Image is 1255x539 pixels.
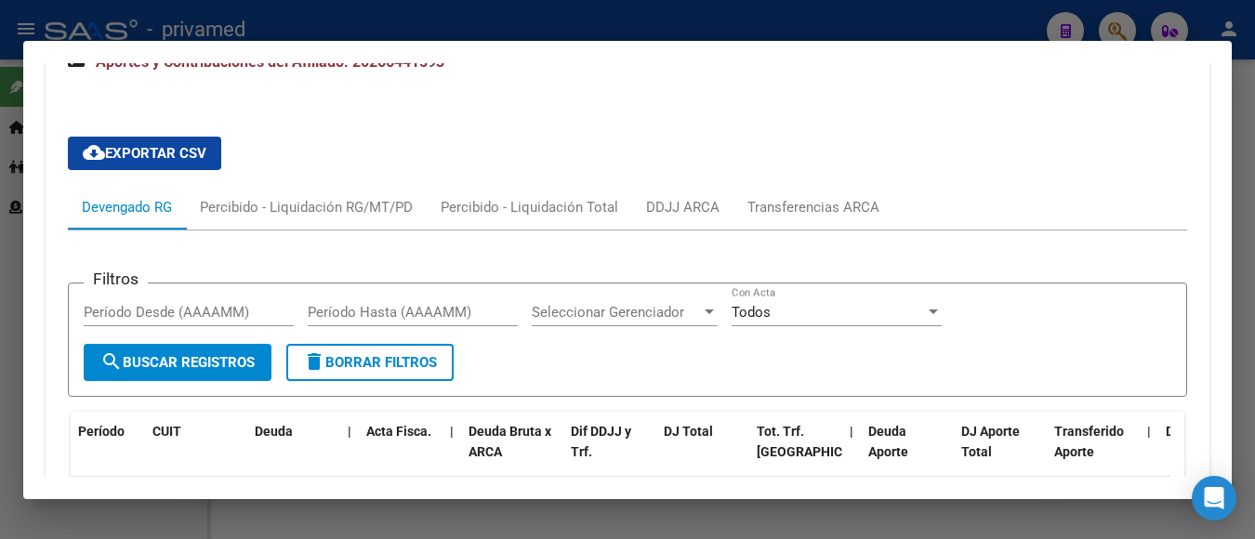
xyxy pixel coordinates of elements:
datatable-header-cell: Transferido Aporte [1047,412,1140,493]
mat-icon: cloud_download [83,141,105,164]
span: | [1147,424,1151,439]
span: DJ Aporte Total [961,424,1020,460]
div: Devengado RG [82,197,172,217]
datatable-header-cell: CUIT [145,412,247,493]
span: CUIT [152,424,181,439]
div: Open Intercom Messenger [1192,476,1236,520]
div: Transferencias ARCA [747,197,879,217]
span: Deuda Contr. [1166,424,1242,439]
span: | [450,424,454,439]
datatable-header-cell: | [1140,412,1158,493]
span: Deuda Aporte [868,424,908,460]
span: Todos [732,304,771,321]
span: Deuda [255,424,293,439]
button: Exportar CSV [68,137,221,170]
span: Dif DDJJ y Trf. [571,424,631,460]
datatable-header-cell: DJ Total [656,412,749,493]
span: Buscar Registros [100,354,255,371]
button: Borrar Filtros [286,344,454,381]
datatable-header-cell: Dif DDJJ y Trf. [563,412,656,493]
span: Tot. Trf. [GEOGRAPHIC_DATA] [757,424,883,460]
datatable-header-cell: Deuda Bruta x ARCA [461,412,563,493]
datatable-header-cell: Tot. Trf. Bruto [749,412,842,493]
button: Buscar Registros [84,344,271,381]
mat-icon: search [100,350,123,373]
datatable-header-cell: | [443,412,461,493]
span: Seleccionar Gerenciador [532,304,701,321]
div: Percibido - Liquidación Total [441,197,618,217]
span: | [850,424,853,439]
mat-expansion-panel-header: Aportes y Contribuciones del Afiliado: 20266441593 [46,33,1209,92]
span: Borrar Filtros [303,354,437,371]
datatable-header-cell: | [340,412,359,493]
datatable-header-cell: Período [71,412,145,493]
mat-icon: delete [303,350,325,373]
span: DJ Total [664,424,713,439]
datatable-header-cell: Acta Fisca. [359,412,443,493]
datatable-header-cell: Deuda [247,412,340,493]
div: DDJJ ARCA [646,197,720,217]
span: | [348,424,351,439]
span: Aportes y Contribuciones del Afiliado: 20266441593 [96,53,444,71]
datatable-header-cell: Deuda Aporte [861,412,954,493]
datatable-header-cell: | [842,412,861,493]
span: Deuda Bruta x ARCA [469,424,551,460]
span: Acta Fisca. [366,424,431,439]
h3: Filtros [84,269,148,289]
datatable-header-cell: Deuda Contr. [1158,412,1251,493]
span: Transferido Aporte [1054,424,1124,460]
span: Exportar CSV [83,145,206,162]
div: Percibido - Liquidación RG/MT/PD [200,197,413,217]
span: Período [78,424,125,439]
datatable-header-cell: DJ Aporte Total [954,412,1047,493]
